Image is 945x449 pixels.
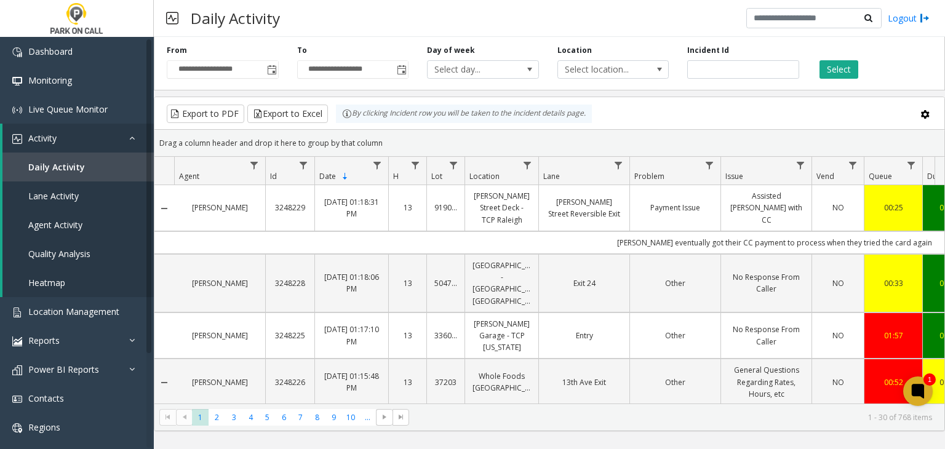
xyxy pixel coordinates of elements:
span: Activity [28,132,57,144]
a: Logout [888,12,930,25]
a: 3248226 [273,376,307,388]
img: 'icon' [12,336,22,346]
span: Lot [431,171,442,181]
a: 13 [396,376,419,388]
span: Page 4 [242,409,259,426]
label: Incident Id [687,45,729,56]
span: Dur [927,171,940,181]
span: Quality Analysis [28,248,90,260]
a: [DATE] 01:18:31 PM [322,196,381,220]
a: Agent Activity [2,210,154,239]
a: [DATE] 01:15:48 PM [322,370,381,394]
a: Queue Filter Menu [903,157,920,173]
a: Entry [546,330,622,341]
span: Vend [816,171,834,181]
a: Agent Filter Menu [246,157,263,173]
a: 01:57 [872,330,915,341]
span: Dashboard [28,46,73,57]
span: Page 9 [325,409,342,426]
span: Heatmap [28,277,65,288]
img: 'icon' [12,134,22,144]
kendo-pager-info: 1 - 30 of 768 items [417,412,932,423]
a: [DATE] 01:18:06 PM [322,271,381,295]
a: Whole Foods [GEOGRAPHIC_DATA] [472,370,531,394]
a: [PERSON_NAME] Street Reversible Exit [546,196,622,220]
a: [PERSON_NAME] Street Deck - TCP Raleigh [472,190,531,226]
label: Day of week [427,45,475,56]
span: Page 5 [259,409,276,426]
button: Select [819,60,858,79]
span: Page 1 [192,409,209,426]
span: Go to the last page [393,409,409,426]
a: No Response From Caller [728,271,804,295]
a: [PERSON_NAME] Garage - TCP [US_STATE] [472,318,531,354]
a: NO [819,202,856,213]
span: Agent [179,171,199,181]
a: NO [819,376,856,388]
span: Page 7 [292,409,309,426]
button: Export to PDF [167,105,244,123]
label: To [297,45,307,56]
img: 'icon' [12,394,22,404]
a: Other [637,277,713,289]
a: Lot Filter Menu [445,157,462,173]
a: Problem Filter Menu [701,157,718,173]
label: Location [557,45,592,56]
span: NO [832,278,844,288]
a: Heatmap [2,268,154,297]
a: H Filter Menu [407,157,424,173]
span: Page 2 [209,409,225,426]
a: Quality Analysis [2,239,154,268]
a: Other [637,330,713,341]
span: Agent Activity [28,219,82,231]
a: Issue Filter Menu [792,157,809,173]
a: 3248229 [273,202,307,213]
div: Drag a column header and drop it here to group by that column [154,132,944,154]
a: 504703 [434,277,457,289]
span: Go to the next page [380,412,389,422]
img: logout [920,12,930,25]
span: Date [319,171,336,181]
span: Page 3 [226,409,242,426]
span: Page 11 [359,409,376,426]
a: 13th Ave Exit [546,376,622,388]
span: Queue [869,171,892,181]
img: pageIcon [166,3,178,33]
a: Assisted [PERSON_NAME] with CC [728,190,804,226]
span: Toggle popup [394,61,408,78]
a: [PERSON_NAME] [181,376,258,388]
span: Contacts [28,392,64,404]
a: Activity [2,124,154,153]
a: [PERSON_NAME] [181,202,258,213]
a: Lane Filter Menu [610,157,627,173]
a: Id Filter Menu [295,157,312,173]
span: Go to the next page [376,409,393,426]
a: 13 [396,202,419,213]
span: Power BI Reports [28,364,99,375]
img: 'icon' [12,47,22,57]
span: NO [832,202,844,213]
span: Issue [725,171,743,181]
a: 00:25 [872,202,915,213]
img: 'icon' [12,76,22,86]
a: General Questions Regarding Rates, Hours, etc [728,364,804,400]
a: 13 [396,277,419,289]
span: Page 6 [276,409,292,426]
h3: Daily Activity [185,3,286,33]
a: Daily Activity [2,153,154,181]
img: infoIcon.svg [342,109,352,119]
span: Page 8 [309,409,325,426]
div: 00:52 [872,376,915,388]
img: 'icon' [12,105,22,115]
label: From [167,45,187,56]
a: [DATE] 01:17:10 PM [322,324,381,347]
a: 13 [396,330,419,341]
img: 'icon' [12,365,22,375]
span: Lane Activity [28,190,79,202]
a: [GEOGRAPHIC_DATA] - [GEOGRAPHIC_DATA] [GEOGRAPHIC_DATA] [472,260,531,307]
a: Exit 24 [546,277,622,289]
a: 00:33 [872,277,915,289]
